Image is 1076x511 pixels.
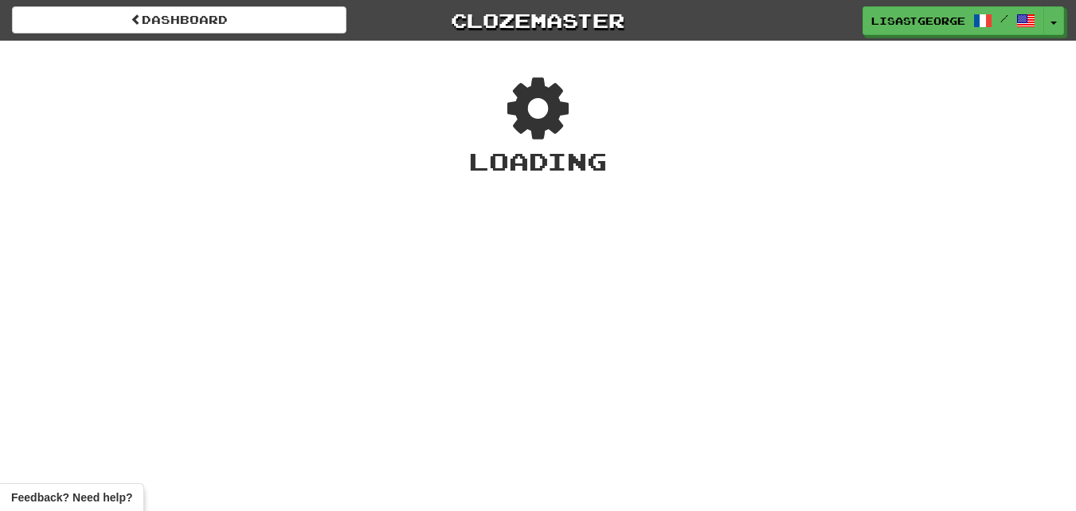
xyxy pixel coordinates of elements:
span: lisastgeorge [871,14,965,28]
span: / [1000,13,1008,24]
a: Dashboard [12,6,346,33]
a: Clozemaster [370,6,705,34]
a: lisastgeorge / [863,6,1044,35]
span: Open feedback widget [11,489,132,505]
